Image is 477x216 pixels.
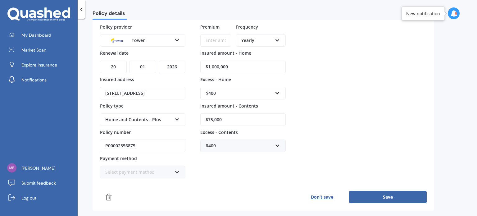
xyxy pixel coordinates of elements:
div: Select payment method [105,169,172,176]
span: My Dashboard [21,32,51,38]
span: Excess - Contents [200,129,238,135]
span: Insured address [100,76,134,82]
span: [PERSON_NAME] [21,165,55,171]
span: Policy provider [100,24,132,30]
span: Insured amount - Contents [200,103,258,109]
button: Don’t save [295,191,349,203]
div: $400 [206,90,273,97]
span: Submit feedback [21,180,56,186]
span: Frequency [236,24,258,30]
a: Log out [5,192,78,204]
div: Tower [105,37,172,44]
span: Policy details [93,10,127,19]
span: Policy type [100,103,124,109]
a: Explore insurance [5,59,78,71]
input: Enter amount [200,61,286,73]
span: Log out [21,195,36,201]
input: Enter address [100,87,185,99]
span: Renewal date [100,50,129,56]
span: Premium [200,24,220,30]
button: Save [349,191,427,203]
span: Market Scan [21,47,46,53]
a: Submit feedback [5,177,78,189]
span: Notifications [21,77,47,83]
a: Market Scan [5,44,78,56]
div: New notification [406,10,440,16]
input: Enter amount [200,34,231,47]
span: Insured amount - Home [200,50,251,56]
div: Yearly [241,37,272,44]
a: My Dashboard [5,29,78,41]
img: f636db7d5dced412904aa47ba017ee4f [7,163,16,172]
div: Home and Contents - Plus [105,116,172,123]
input: Enter amount [200,113,286,126]
span: Policy number [100,129,131,135]
input: Enter policy number [100,140,185,152]
span: Excess - Home [200,76,231,82]
a: [PERSON_NAME] [5,162,78,174]
div: $400 [206,142,273,149]
span: Explore insurance [21,62,57,68]
a: Notifications [5,74,78,86]
span: Payment method [100,155,137,161]
img: Tower.webp [105,36,128,45]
